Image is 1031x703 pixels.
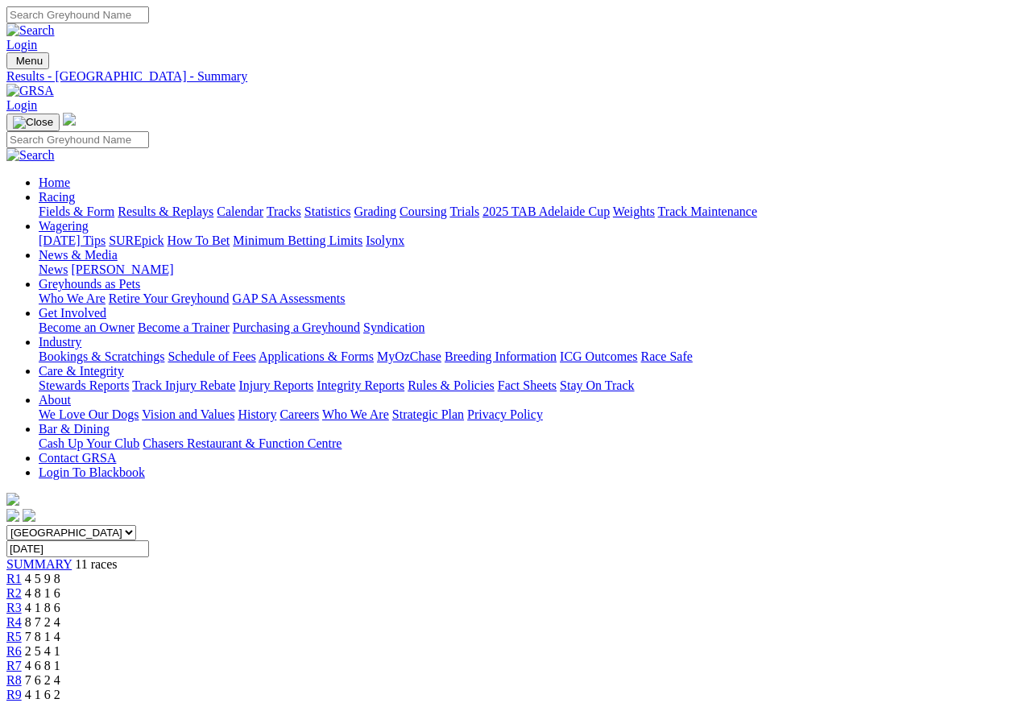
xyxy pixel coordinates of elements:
a: News [39,263,68,276]
a: Racing [39,190,75,204]
a: Grading [354,205,396,218]
a: R7 [6,659,22,672]
img: Search [6,23,55,38]
span: Menu [16,55,43,67]
a: R6 [6,644,22,658]
input: Search [6,6,149,23]
div: Racing [39,205,1025,219]
a: Become a Trainer [138,320,230,334]
a: Results - [GEOGRAPHIC_DATA] - Summary [6,69,1025,84]
a: Purchasing a Greyhound [233,320,360,334]
a: Login [6,38,37,52]
img: Search [6,148,55,163]
a: Become an Owner [39,320,135,334]
a: Isolynx [366,234,404,247]
a: Greyhounds as Pets [39,277,140,291]
a: Statistics [304,205,351,218]
div: Get Involved [39,320,1025,335]
a: Integrity Reports [317,378,404,392]
span: 4 8 1 6 [25,586,60,600]
img: GRSA [6,84,54,98]
a: Get Involved [39,306,106,320]
div: Care & Integrity [39,378,1025,393]
img: twitter.svg [23,509,35,522]
a: How To Bet [168,234,230,247]
input: Select date [6,540,149,557]
a: Login To Blackbook [39,465,145,479]
div: Bar & Dining [39,436,1025,451]
span: R1 [6,572,22,585]
a: Wagering [39,219,89,233]
a: Login [6,98,37,112]
a: Bookings & Scratchings [39,349,164,363]
a: Results & Replays [118,205,213,218]
button: Toggle navigation [6,114,60,131]
a: Contact GRSA [39,451,116,465]
a: Fields & Form [39,205,114,218]
img: Close [13,116,53,129]
a: We Love Our Dogs [39,407,139,421]
a: ICG Outcomes [560,349,637,363]
a: MyOzChase [377,349,441,363]
a: R2 [6,586,22,600]
div: Industry [39,349,1025,364]
a: R9 [6,688,22,701]
span: SUMMARY [6,557,72,571]
a: Stewards Reports [39,378,129,392]
a: Who We Are [322,407,389,421]
a: Fact Sheets [498,378,557,392]
a: Injury Reports [238,378,313,392]
img: facebook.svg [6,509,19,522]
a: Privacy Policy [467,407,543,421]
img: logo-grsa-white.png [63,113,76,126]
a: Breeding Information [445,349,557,363]
a: Coursing [400,205,447,218]
a: R4 [6,615,22,629]
a: Home [39,176,70,189]
a: Weights [613,205,655,218]
a: Careers [279,407,319,421]
a: Tracks [267,205,301,218]
a: Care & Integrity [39,364,124,378]
a: About [39,393,71,407]
a: Applications & Forms [259,349,374,363]
a: Stay On Track [560,378,634,392]
a: Calendar [217,205,263,218]
span: 2 5 4 1 [25,644,60,658]
a: R5 [6,630,22,643]
span: 4 1 6 2 [25,688,60,701]
a: Track Injury Rebate [132,378,235,392]
a: [PERSON_NAME] [71,263,173,276]
a: Schedule of Fees [168,349,255,363]
div: About [39,407,1025,422]
a: R3 [6,601,22,614]
a: Track Maintenance [658,205,757,218]
a: Chasers Restaurant & Function Centre [143,436,342,450]
a: [DATE] Tips [39,234,106,247]
button: Toggle navigation [6,52,49,69]
a: Vision and Values [142,407,234,421]
a: Minimum Betting Limits [233,234,362,247]
div: Greyhounds as Pets [39,292,1025,306]
span: 8 7 2 4 [25,615,60,629]
a: Cash Up Your Club [39,436,139,450]
span: 4 5 9 8 [25,572,60,585]
img: logo-grsa-white.png [6,493,19,506]
a: Syndication [363,320,424,334]
a: R8 [6,673,22,687]
a: Industry [39,335,81,349]
a: Bar & Dining [39,422,110,436]
input: Search [6,131,149,148]
a: Retire Your Greyhound [109,292,230,305]
a: Strategic Plan [392,407,464,421]
a: Who We Are [39,292,106,305]
a: Rules & Policies [408,378,495,392]
div: Wagering [39,234,1025,248]
a: History [238,407,276,421]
